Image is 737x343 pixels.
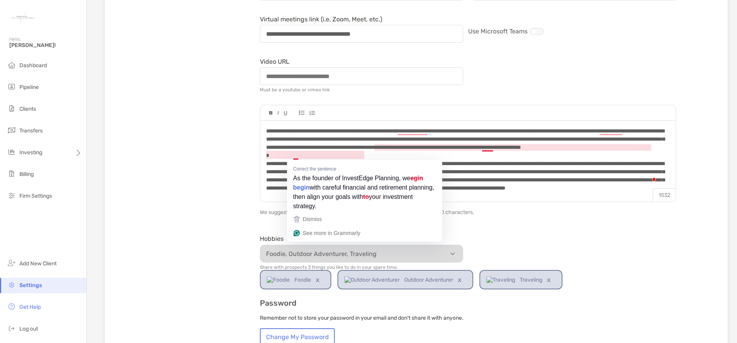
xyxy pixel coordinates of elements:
img: add_new_client icon [7,258,16,268]
img: Traveling [486,271,515,289]
span: Add New Client [19,260,57,267]
div: Hobbies [260,235,463,242]
p: Remember not to store your password in your email and don't share it with anyone. [260,313,676,323]
p: Share with prospects 3 things you like to do in your spare time. [260,265,463,270]
span: Transfers [19,127,43,134]
span: Settings [19,282,42,289]
label: Video URL [260,58,289,65]
span: Log out [19,326,38,332]
span: Use Microsoft Teams [468,28,528,35]
span: Get Help [19,304,41,310]
img: investing icon [7,147,16,157]
img: Editor control icon [309,111,315,115]
img: Foodie [267,271,290,289]
span: Dashboard [19,62,47,69]
div: To enrich screen reader interactions, please activate Accessibility in Grammarly extension settings [260,121,676,194]
img: transfers icon [7,125,16,135]
span: Outdoor Adventurer [404,271,453,289]
img: pipeline icon [7,82,16,91]
img: get-help icon [7,302,16,311]
p: We suggest writing your bio in first person and making it no more than 3000 characters. [260,207,676,217]
span: Investing [19,149,42,156]
img: Outdoor Adventurer [344,271,400,289]
img: Editor control icon [269,111,273,115]
h3: Password [260,299,676,308]
img: billing icon [7,169,16,178]
span: Billing [19,171,34,178]
span: Firm Settings [19,193,52,199]
img: Editor control icon [299,111,304,115]
img: Zoe Logo [9,3,37,31]
img: dashboard icon [7,60,16,70]
a: x [453,271,466,289]
img: clients icon [7,104,16,113]
p: Foodie, Outdoor Adventurer, Traveling [262,249,465,259]
img: firm-settings icon [7,191,16,200]
span: Foodie [294,271,311,289]
span: Traveling [520,271,542,289]
span: Clients [19,106,36,112]
img: logout icon [7,324,16,333]
label: Virtual meetings link (i.e. Zoom, Meet, etc.) [260,16,382,23]
img: Editor control icon [277,111,279,115]
img: Editor control icon [284,111,287,115]
img: settings icon [7,280,16,289]
div: Must be a youtube or vimeo link [260,87,330,92]
p: 1532 [653,188,676,202]
span: [PERSON_NAME]! [9,42,82,49]
a: x [311,271,324,289]
a: x [542,271,555,289]
span: Pipeline [19,84,39,91]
